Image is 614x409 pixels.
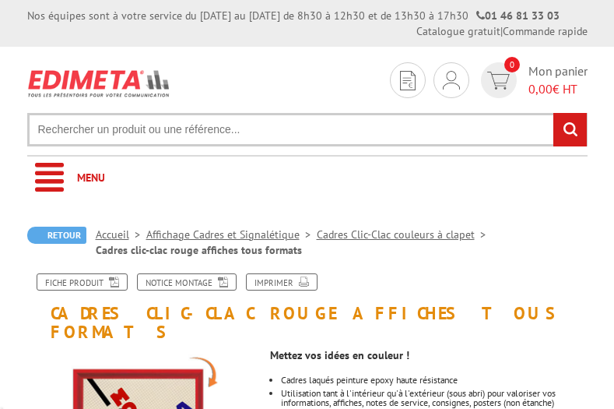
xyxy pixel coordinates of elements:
a: Cadres Clic-Clac couleurs à clapet [317,227,492,242]
input: Rechercher un produit ou une référence... [27,113,588,146]
span: Mon panier [528,62,588,98]
img: devis rapide [443,71,460,90]
a: Catalogue gratuit [416,24,500,38]
span: Menu [77,171,105,185]
li: Utilisation tant à l'intérieur qu'à l'extérieur (sous abri) pour valoriser vos informations, affi... [281,389,588,407]
a: Accueil [96,227,146,242]
strong: 01 46 81 33 03 [476,9,560,23]
a: devis rapide 0 Mon panier 0,00€ HT [477,62,588,98]
div: | [416,23,588,39]
span: 0,00 [528,81,553,97]
li: Cadres clic-clac rouge affiches tous formats [96,242,302,258]
a: Menu [27,157,588,199]
a: Retour [27,227,86,244]
span: 0 [504,57,520,72]
h1: Cadres clic-clac rouge affiches tous formats [16,273,599,341]
p: Mettez vos idées en couleur ! [270,351,588,360]
div: Nos équipes sont à votre service du [DATE] au [DATE] de 8h30 à 12h30 et de 13h30 à 17h30 [27,8,560,23]
a: Fiche produit [37,273,128,291]
a: Commande rapide [503,24,588,38]
a: Notice Montage [137,273,237,291]
span: € HT [528,80,588,98]
a: Affichage Cadres et Signalétique [146,227,317,242]
input: rechercher [553,113,587,146]
img: devis rapide [400,71,416,90]
li: Cadres laqués peinture epoxy haute résistance [281,376,588,385]
img: devis rapide [487,72,510,90]
a: Imprimer [246,273,318,291]
img: Edimeta [27,62,171,104]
